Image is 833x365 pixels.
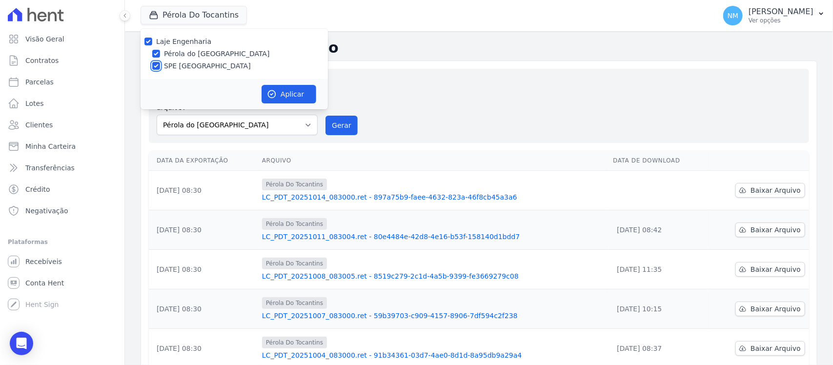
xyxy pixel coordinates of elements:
th: Data da Exportação [149,151,258,171]
td: [DATE] 10:15 [609,289,707,329]
div: Open Intercom Messenger [10,332,33,355]
p: [PERSON_NAME] [749,7,813,17]
h2: Exportações de Retorno [141,39,817,57]
a: Negativação [4,201,121,221]
a: Minha Carteira [4,137,121,156]
th: Data de Download [609,151,707,171]
span: Negativação [25,206,68,216]
td: [DATE] 08:30 [149,171,258,210]
button: NM [PERSON_NAME] Ver opções [715,2,833,29]
span: Parcelas [25,77,54,87]
a: Visão Geral [4,29,121,49]
span: Baixar Arquivo [751,185,801,195]
a: Clientes [4,115,121,135]
span: Pérola Do Tocantins [262,218,327,230]
label: Pérola do [GEOGRAPHIC_DATA] [164,49,270,59]
a: Lotes [4,94,121,113]
a: LC_PDT_20251007_083000.ret - 59b39703-c909-4157-8906-7df594c2f238 [262,311,606,321]
a: LC_PDT_20251004_083000.ret - 91b34361-03d7-4ae0-8d1d-8a95db9a29a4 [262,350,606,360]
span: Minha Carteira [25,142,76,151]
span: Recebíveis [25,257,62,266]
span: NM [728,12,739,19]
a: Contratos [4,51,121,70]
span: Lotes [25,99,44,108]
a: Baixar Arquivo [735,341,805,356]
td: [DATE] 08:30 [149,210,258,250]
span: Visão Geral [25,34,64,44]
p: Ver opções [749,17,813,24]
a: Conta Hent [4,273,121,293]
td: [DATE] 08:42 [609,210,707,250]
a: Parcelas [4,72,121,92]
span: Baixar Arquivo [751,264,801,274]
a: Baixar Arquivo [735,223,805,237]
label: Laje Engenharia [156,38,211,45]
a: LC_PDT_20251008_083005.ret - 8519c279-2c1d-4a5b-9399-fe3669279c08 [262,271,606,281]
th: Arquivo [258,151,610,171]
a: Crédito [4,180,121,199]
a: LC_PDT_20251014_083000.ret - 897a75b9-faee-4632-823a-46f8cb45a3a6 [262,192,606,202]
span: Clientes [25,120,53,130]
a: Recebíveis [4,252,121,271]
span: Baixar Arquivo [751,225,801,235]
td: [DATE] 08:30 [149,250,258,289]
button: Pérola Do Tocantins [141,6,247,24]
a: LC_PDT_20251011_083004.ret - 80e4484e-42d8-4e16-b53f-158140d1bdd7 [262,232,606,242]
span: Crédito [25,184,50,194]
a: Baixar Arquivo [735,302,805,316]
span: Contratos [25,56,59,65]
div: Plataformas [8,236,117,248]
button: Gerar [325,116,358,135]
span: Conta Hent [25,278,64,288]
label: SPE [GEOGRAPHIC_DATA] [164,61,251,71]
span: Pérola Do Tocantins [262,337,327,348]
a: Transferências [4,158,121,178]
a: Baixar Arquivo [735,183,805,198]
span: Baixar Arquivo [751,304,801,314]
button: Aplicar [262,85,316,103]
span: Baixar Arquivo [751,344,801,353]
span: Pérola Do Tocantins [262,258,327,269]
td: [DATE] 08:30 [149,289,258,329]
a: Baixar Arquivo [735,262,805,277]
td: [DATE] 11:35 [609,250,707,289]
span: Pérola Do Tocantins [262,179,327,190]
span: Transferências [25,163,75,173]
span: Pérola Do Tocantins [262,297,327,309]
